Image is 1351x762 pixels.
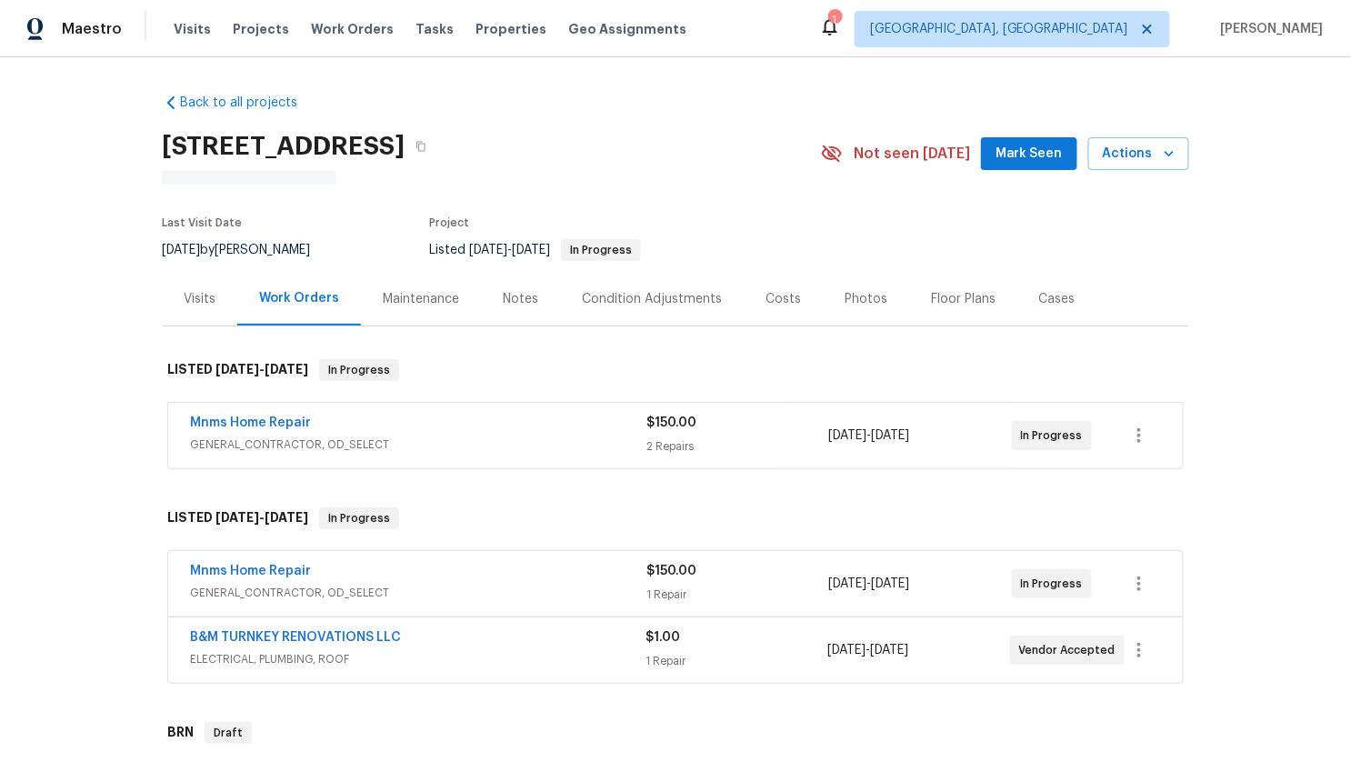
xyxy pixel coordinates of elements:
[1021,575,1090,593] span: In Progress
[429,217,469,228] span: Project
[162,137,405,155] h2: [STREET_ADDRESS]
[563,245,639,256] span: In Progress
[162,704,1189,762] div: BRN Draft
[996,143,1063,165] span: Mark Seen
[646,565,696,577] span: $150.00
[646,586,829,604] div: 1 Repair
[870,20,1128,38] span: [GEOGRAPHIC_DATA], [GEOGRAPHIC_DATA]
[931,290,996,308] div: Floor Plans
[829,426,910,445] span: -
[167,507,308,529] h6: LISTED
[321,509,397,527] span: In Progress
[872,429,910,442] span: [DATE]
[162,489,1189,547] div: LISTED [DATE]-[DATE]In Progress
[872,577,910,590] span: [DATE]
[646,437,829,456] div: 2 Repairs
[475,20,546,38] span: Properties
[321,361,397,379] span: In Progress
[829,575,910,593] span: -
[646,416,696,429] span: $150.00
[265,363,308,376] span: [DATE]
[766,290,801,308] div: Costs
[645,631,680,644] span: $1.00
[167,359,308,381] h6: LISTED
[568,20,686,38] span: Geo Assignments
[582,290,722,308] div: Condition Adjustments
[828,641,909,659] span: -
[415,23,454,35] span: Tasks
[871,644,909,657] span: [DATE]
[174,20,211,38] span: Visits
[162,244,200,256] span: [DATE]
[62,20,122,38] span: Maestro
[503,290,538,308] div: Notes
[190,436,646,454] span: GENERAL_CONTRACTOR, OD_SELECT
[829,577,867,590] span: [DATE]
[829,429,867,442] span: [DATE]
[383,290,459,308] div: Maintenance
[1021,426,1090,445] span: In Progress
[215,511,308,524] span: -
[215,363,259,376] span: [DATE]
[162,217,242,228] span: Last Visit Date
[233,20,289,38] span: Projects
[1214,20,1324,38] span: [PERSON_NAME]
[215,363,308,376] span: -
[645,652,827,670] div: 1 Repair
[469,244,507,256] span: [DATE]
[1039,290,1076,308] div: Cases
[190,416,311,429] a: Mnms Home Repair
[311,20,394,38] span: Work Orders
[259,289,339,307] div: Work Orders
[162,239,332,261] div: by [PERSON_NAME]
[190,631,401,644] a: B&M TURNKEY RENOVATIONS LLC
[981,137,1077,171] button: Mark Seen
[845,290,887,308] div: Photos
[190,650,645,668] span: ELECTRICAL, PLUMBING, ROOF
[1088,137,1189,171] button: Actions
[206,724,250,742] span: Draft
[1103,143,1175,165] span: Actions
[190,584,646,602] span: GENERAL_CONTRACTOR, OD_SELECT
[469,244,550,256] span: -
[854,145,970,163] span: Not seen [DATE]
[184,290,215,308] div: Visits
[162,341,1189,399] div: LISTED [DATE]-[DATE]In Progress
[265,511,308,524] span: [DATE]
[190,565,311,577] a: Mnms Home Repair
[167,722,194,744] h6: BRN
[215,511,259,524] span: [DATE]
[828,11,841,29] div: 1
[405,130,437,163] button: Copy Address
[429,244,641,256] span: Listed
[828,644,866,657] span: [DATE]
[512,244,550,256] span: [DATE]
[162,94,336,112] a: Back to all projects
[1019,641,1123,659] span: Vendor Accepted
